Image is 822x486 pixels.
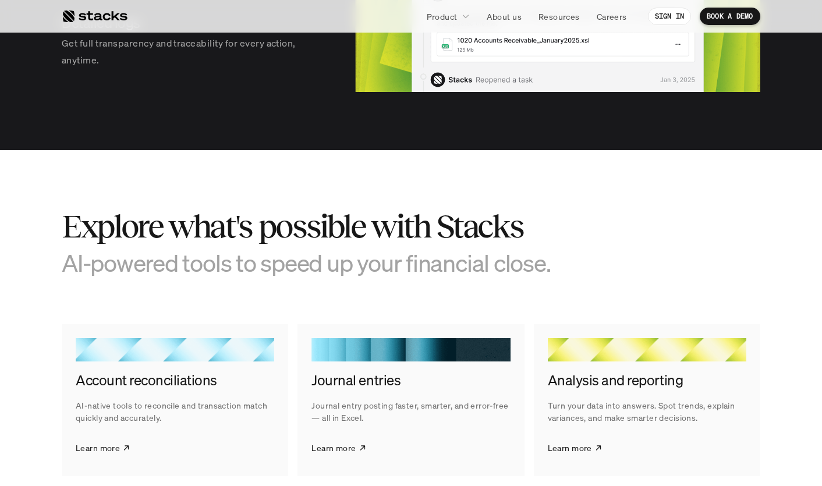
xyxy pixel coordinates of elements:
a: Learn more [548,433,603,462]
p: BOOK A DEMO [707,12,753,20]
p: Product [427,10,458,23]
a: About us [480,6,529,27]
h3: AI-powered tools to speed up your financial close. [62,249,586,277]
a: Resources [532,6,587,27]
p: Learn more [76,442,120,454]
a: Privacy Policy [137,222,189,230]
a: Learn more [311,433,366,462]
a: Careers [590,6,634,27]
p: Learn more [311,442,356,454]
p: Careers [597,10,627,23]
p: Get full transparency and traceability for every action, anytime. [62,35,332,69]
p: Learn more [548,442,592,454]
h4: Journal entries [311,371,510,391]
p: AI-native tools to reconcile and transaction match quickly and accurately. [76,399,274,424]
h2: Explore what's possible with Stacks [62,208,586,244]
h4: Analysis and reporting [548,371,746,391]
p: SIGN IN [655,12,685,20]
p: Resources [538,10,580,23]
a: Learn more [76,433,130,462]
p: About us [487,10,522,23]
a: BOOK A DEMO [700,8,760,25]
p: Turn your data into answers. Spot trends, explain variances, and make smarter decisions. [548,399,746,424]
p: Journal entry posting faster, smarter, and error-free — all in Excel. [311,399,510,424]
h4: Account reconciliations [76,371,274,391]
a: SIGN IN [648,8,692,25]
